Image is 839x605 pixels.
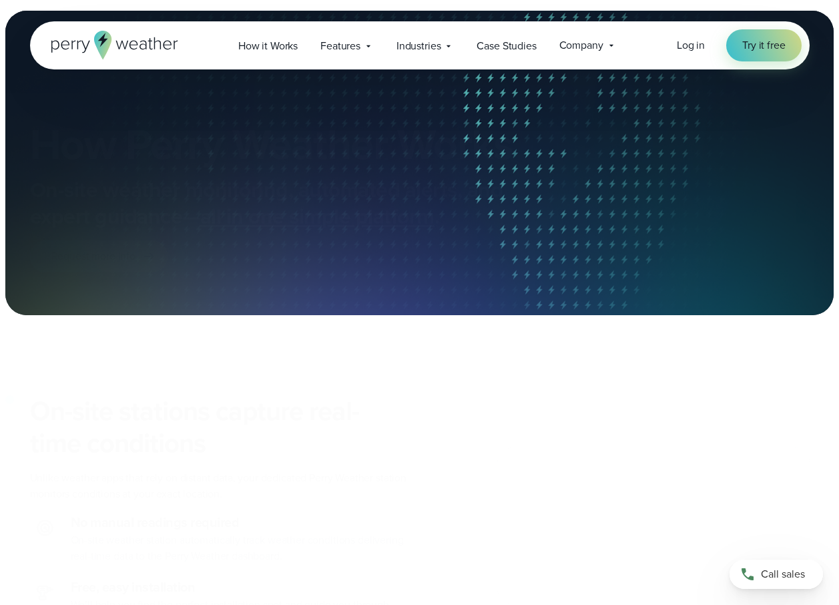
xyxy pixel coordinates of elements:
[730,560,823,589] a: Call sales
[238,38,298,54] span: How it Works
[320,38,360,54] span: Features
[396,38,441,54] span: Industries
[477,38,536,54] span: Case Studies
[677,37,705,53] a: Log in
[726,29,801,61] a: Try it free
[465,32,547,59] a: Case Studies
[559,37,603,53] span: Company
[227,32,309,59] a: How it Works
[742,37,785,53] span: Try it free
[761,566,805,582] span: Call sales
